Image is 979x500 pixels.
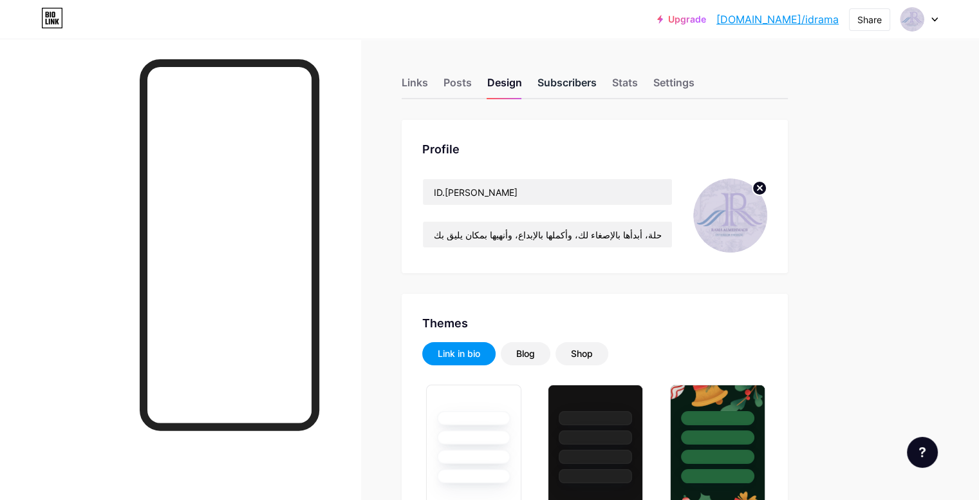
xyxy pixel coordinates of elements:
[516,347,535,360] div: Blog
[571,347,593,360] div: Shop
[716,12,839,27] a: [DOMAIN_NAME]/idrama
[487,75,522,98] div: Design
[443,75,472,98] div: Posts
[657,14,706,24] a: Upgrade
[402,75,428,98] div: Links
[423,179,672,205] input: Name
[422,140,767,158] div: Profile
[422,314,767,332] div: Themes
[612,75,638,98] div: Stats
[857,13,882,26] div: Share
[423,222,672,247] input: Bio
[900,7,924,32] img: idrama
[537,75,597,98] div: Subscribers
[653,75,695,98] div: Settings
[438,347,480,360] div: Link in bio
[693,178,767,253] img: idrama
